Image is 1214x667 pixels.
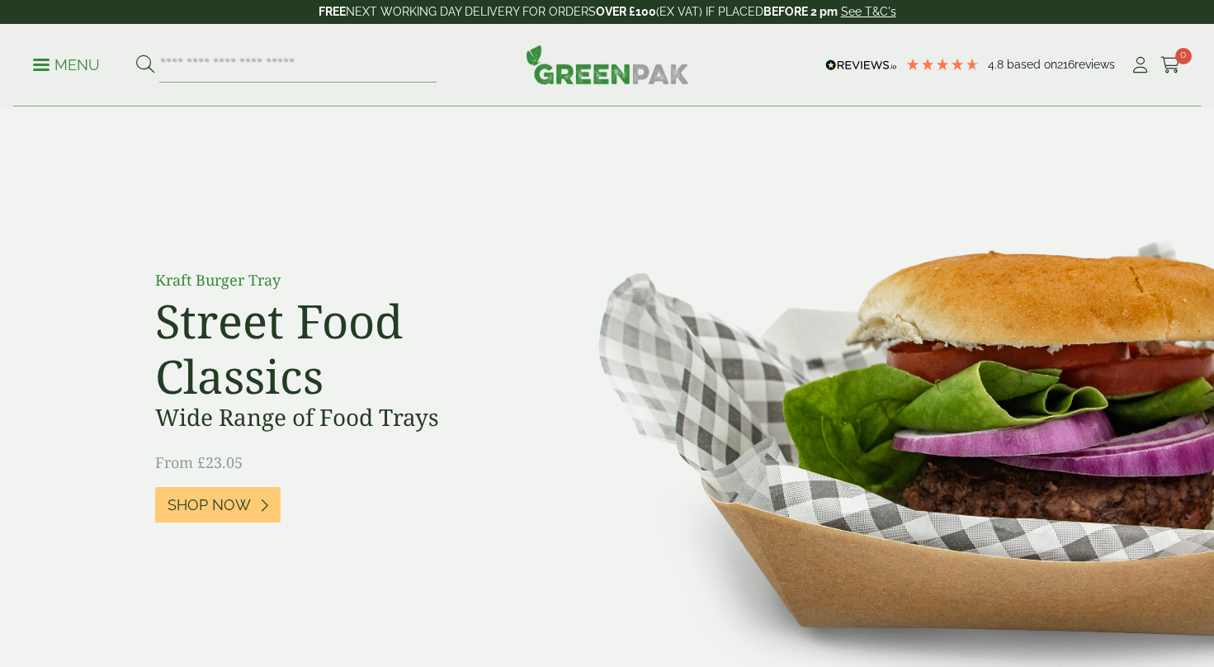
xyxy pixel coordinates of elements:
[155,404,527,432] h3: Wide Range of Food Trays
[33,55,100,72] a: Menu
[1057,58,1075,71] span: 216
[168,496,251,514] span: Shop Now
[33,55,100,75] p: Menu
[155,293,527,404] h2: Street Food Classics
[841,5,896,18] a: See T&C's
[319,5,346,18] strong: FREE
[526,45,689,84] img: GreenPak Supplies
[1175,48,1192,64] span: 0
[1130,57,1150,73] i: My Account
[155,452,243,472] span: From £23.05
[155,269,527,291] p: Kraft Burger Tray
[763,5,838,18] strong: BEFORE 2 pm
[825,59,897,71] img: REVIEWS.io
[905,57,980,72] div: 4.79 Stars
[596,5,656,18] strong: OVER £100
[1007,58,1057,71] span: Based on
[988,58,1007,71] span: 4.8
[155,487,281,523] a: Shop Now
[1075,58,1115,71] span: reviews
[1160,53,1181,78] a: 0
[1160,57,1181,73] i: Cart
